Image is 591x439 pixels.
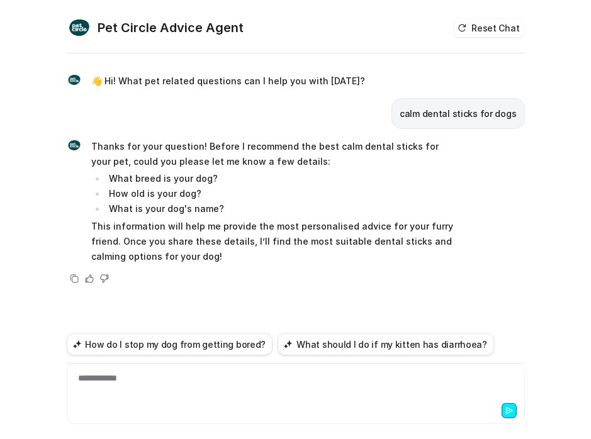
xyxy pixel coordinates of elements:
li: What is your dog's name? [106,201,460,216]
p: Thanks for your question! Before I recommend the best calm dental sticks for your pet, could you ... [92,139,460,169]
p: This information will help me provide the most personalised advice for your furry friend. Once yo... [92,219,460,264]
img: Widget [67,72,82,87]
h2: Pet Circle Advice Agent [98,19,244,36]
li: How old is your dog? [106,186,460,201]
li: What breed is your dog? [106,171,460,186]
img: Widget [67,138,82,153]
button: What should I do if my kitten has diarrhoea? [278,333,494,355]
p: calm dental sticks for dogs [400,106,516,121]
button: Reset Chat [454,19,524,37]
p: 👋 Hi! What pet related questions can I help you with [DATE]? [92,74,366,89]
button: How do I stop my dog from getting bored? [67,333,273,355]
img: Widget [67,15,92,40]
